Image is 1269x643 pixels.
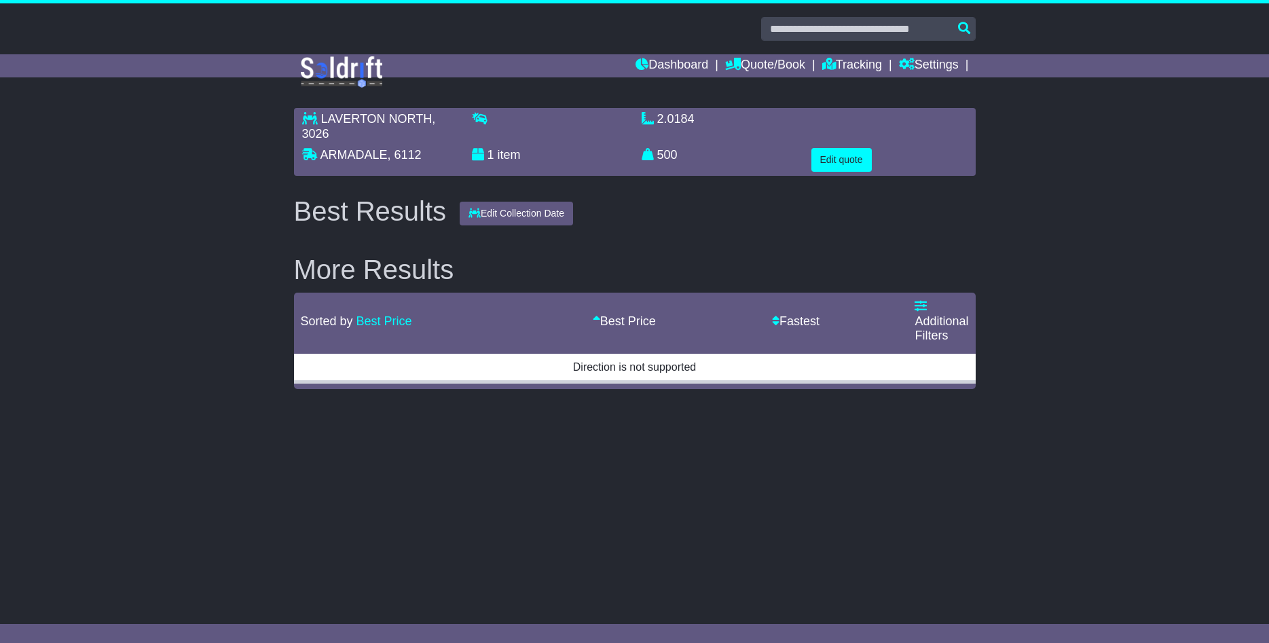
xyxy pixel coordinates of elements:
span: 500 [657,148,678,162]
span: item [498,148,521,162]
a: Best Price [356,314,412,328]
button: Edit quote [811,148,872,172]
a: Fastest [772,314,820,328]
button: Edit Collection Date [460,202,573,225]
a: Settings [899,54,959,77]
a: Tracking [822,54,882,77]
h2: More Results [294,255,976,284]
span: Sorted by [301,314,353,328]
a: Dashboard [636,54,708,77]
div: Best Results [287,196,454,226]
span: 1 [488,148,494,162]
span: 2.0184 [657,112,695,126]
span: , 3026 [302,112,436,141]
span: , 6112 [388,148,422,162]
td: Direction is not supported [294,352,976,382]
a: Quote/Book [725,54,805,77]
span: ARMADALE [320,148,388,162]
span: LAVERTON NORTH [321,112,433,126]
a: Best Price [593,314,656,328]
a: Additional Filters [915,299,968,342]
